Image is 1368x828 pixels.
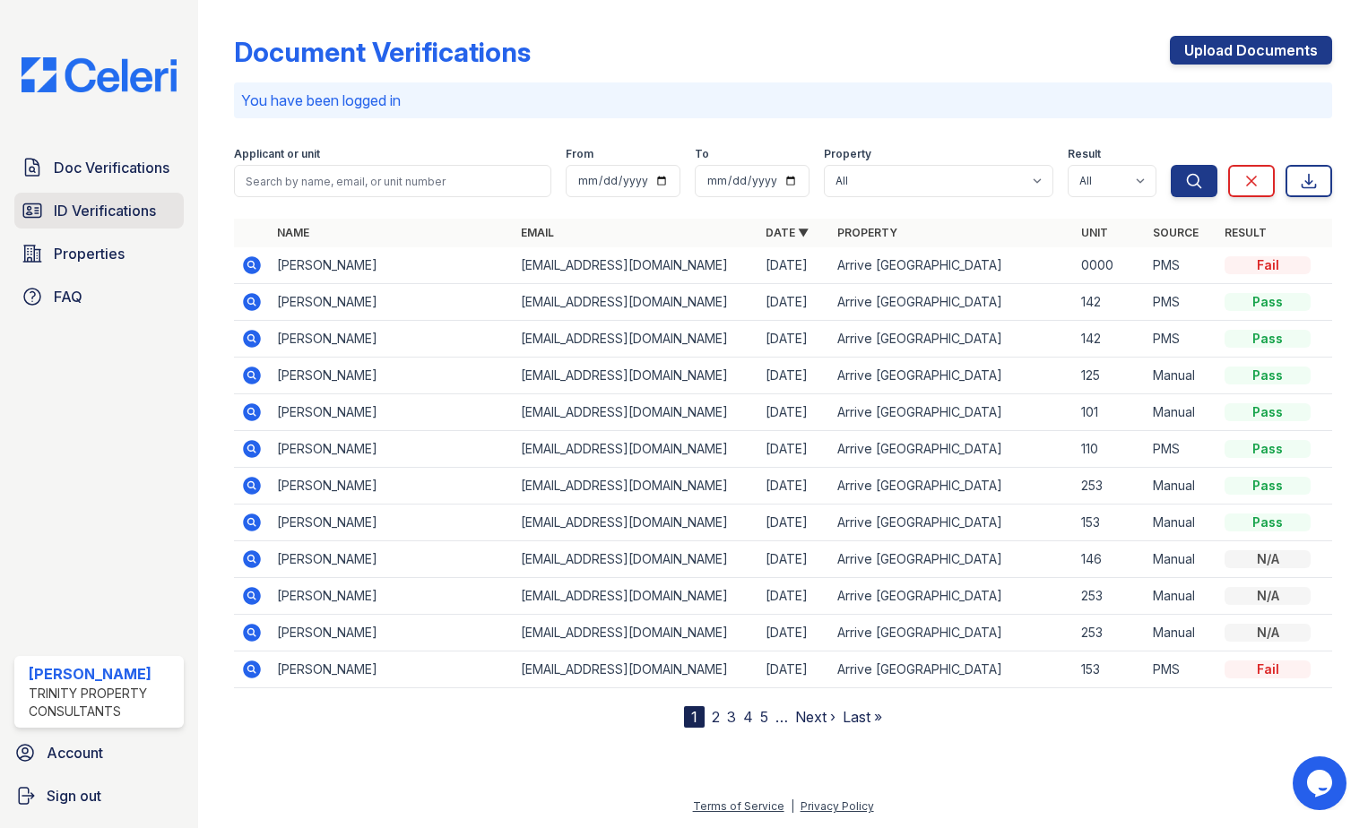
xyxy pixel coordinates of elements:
[277,226,309,239] a: Name
[1146,284,1217,321] td: PMS
[1146,358,1217,394] td: Manual
[1074,284,1146,321] td: 142
[830,358,1074,394] td: Arrive [GEOGRAPHIC_DATA]
[1146,651,1217,688] td: PMS
[693,799,784,813] a: Terms of Service
[837,226,897,239] a: Property
[758,358,830,394] td: [DATE]
[1146,247,1217,284] td: PMS
[270,541,514,578] td: [PERSON_NAME]
[1074,505,1146,541] td: 153
[758,468,830,505] td: [DATE]
[830,505,1074,541] td: Arrive [GEOGRAPHIC_DATA]
[514,468,758,505] td: [EMAIL_ADDRESS][DOMAIN_NAME]
[1146,321,1217,358] td: PMS
[1146,505,1217,541] td: Manual
[1170,36,1332,65] a: Upload Documents
[270,431,514,468] td: [PERSON_NAME]
[1225,513,1311,531] div: Pass
[514,321,758,358] td: [EMAIL_ADDRESS][DOMAIN_NAME]
[830,578,1074,615] td: Arrive [GEOGRAPHIC_DATA]
[758,431,830,468] td: [DATE]
[712,708,720,726] a: 2
[270,284,514,321] td: [PERSON_NAME]
[234,36,531,68] div: Document Verifications
[830,431,1074,468] td: Arrive [GEOGRAPHIC_DATA]
[514,615,758,651] td: [EMAIL_ADDRESS][DOMAIN_NAME]
[830,615,1074,651] td: Arrive [GEOGRAPHIC_DATA]
[514,651,758,688] td: [EMAIL_ADDRESS][DOMAIN_NAME]
[234,165,551,197] input: Search by name, email, or unit number
[47,785,101,806] span: Sign out
[1074,541,1146,578] td: 146
[695,147,709,161] label: To
[801,799,874,813] a: Privacy Policy
[14,150,184,185] a: Doc Verifications
[1225,624,1311,642] div: N/A
[1146,615,1217,651] td: Manual
[1074,468,1146,505] td: 253
[1146,394,1217,431] td: Manual
[270,615,514,651] td: [PERSON_NAME]
[270,468,514,505] td: [PERSON_NAME]
[830,284,1074,321] td: Arrive [GEOGRAPHIC_DATA]
[514,541,758,578] td: [EMAIL_ADDRESS][DOMAIN_NAME]
[727,708,736,726] a: 3
[29,685,177,720] div: Trinity Property Consultants
[14,236,184,272] a: Properties
[758,394,830,431] td: [DATE]
[830,651,1074,688] td: Arrive [GEOGRAPHIC_DATA]
[1153,226,1199,239] a: Source
[791,799,794,813] div: |
[758,578,830,615] td: [DATE]
[1068,147,1101,161] label: Result
[758,247,830,284] td: [DATE]
[270,578,514,615] td: [PERSON_NAME]
[7,57,191,92] img: CE_Logo_Blue-a8612792a0a2168367f1c8372b55b34899dd931a85d93a1a3d3e32e68fde9ad4.png
[1225,226,1267,239] a: Result
[7,778,191,814] a: Sign out
[521,226,554,239] a: Email
[29,663,177,685] div: [PERSON_NAME]
[514,358,758,394] td: [EMAIL_ADDRESS][DOMAIN_NAME]
[54,286,82,307] span: FAQ
[1074,615,1146,651] td: 253
[270,321,514,358] td: [PERSON_NAME]
[684,706,705,728] div: 1
[54,200,156,221] span: ID Verifications
[270,651,514,688] td: [PERSON_NAME]
[514,394,758,431] td: [EMAIL_ADDRESS][DOMAIN_NAME]
[824,147,871,161] label: Property
[1074,358,1146,394] td: 125
[758,321,830,358] td: [DATE]
[514,578,758,615] td: [EMAIL_ADDRESS][DOMAIN_NAME]
[514,247,758,284] td: [EMAIL_ADDRESS][DOMAIN_NAME]
[514,505,758,541] td: [EMAIL_ADDRESS][DOMAIN_NAME]
[758,505,830,541] td: [DATE]
[566,147,593,161] label: From
[54,243,125,264] span: Properties
[1074,394,1146,431] td: 101
[830,468,1074,505] td: Arrive [GEOGRAPHIC_DATA]
[1081,226,1108,239] a: Unit
[14,193,184,229] a: ID Verifications
[14,279,184,315] a: FAQ
[1225,256,1311,274] div: Fail
[758,651,830,688] td: [DATE]
[1146,578,1217,615] td: Manual
[758,541,830,578] td: [DATE]
[743,708,753,726] a: 4
[1225,367,1311,384] div: Pass
[1293,756,1350,810] iframe: chat widget
[758,615,830,651] td: [DATE]
[1074,651,1146,688] td: 153
[270,394,514,431] td: [PERSON_NAME]
[1225,330,1311,348] div: Pass
[830,541,1074,578] td: Arrive [GEOGRAPHIC_DATA]
[1146,468,1217,505] td: Manual
[775,706,788,728] span: …
[830,321,1074,358] td: Arrive [GEOGRAPHIC_DATA]
[1225,550,1311,568] div: N/A
[1225,477,1311,495] div: Pass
